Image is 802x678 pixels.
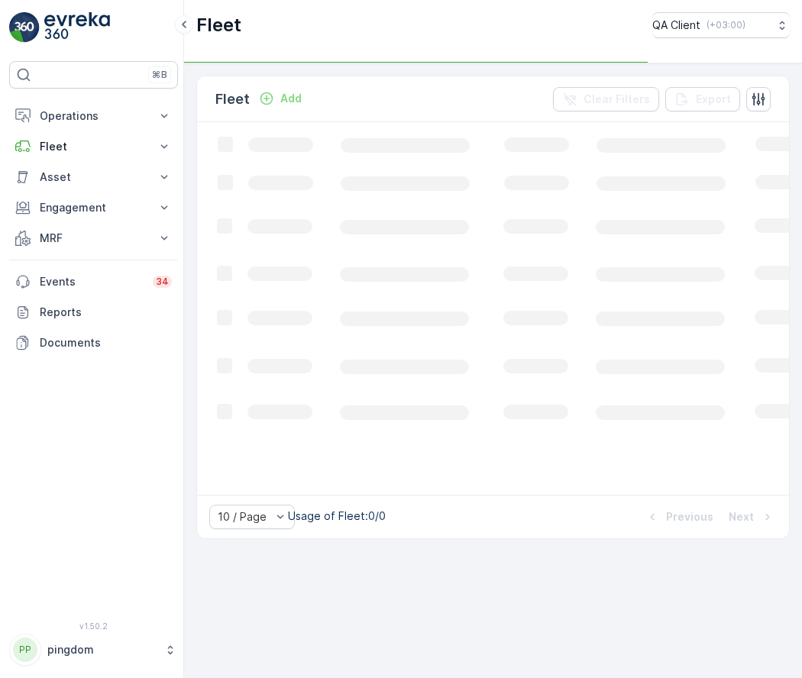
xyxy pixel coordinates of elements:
[9,621,178,631] span: v 1.50.2
[288,508,386,524] p: Usage of Fleet : 0/0
[9,266,178,297] a: Events34
[652,18,700,33] p: QA Client
[9,223,178,253] button: MRF
[215,89,250,110] p: Fleet
[9,131,178,162] button: Fleet
[652,12,790,38] button: QA Client(+03:00)
[44,12,110,43] img: logo_light-DOdMpM7g.png
[553,87,659,111] button: Clear Filters
[9,634,178,666] button: PPpingdom
[156,276,169,288] p: 34
[47,642,157,657] p: pingdom
[729,509,754,525] p: Next
[40,231,147,246] p: MRF
[9,192,178,223] button: Engagement
[9,12,40,43] img: logo
[40,335,172,350] p: Documents
[696,92,731,107] p: Export
[13,638,37,662] div: PP
[584,92,650,107] p: Clear Filters
[40,139,147,154] p: Fleet
[707,19,745,31] p: ( +03:00 )
[152,69,167,81] p: ⌘B
[9,101,178,131] button: Operations
[40,200,147,215] p: Engagement
[40,108,147,124] p: Operations
[9,297,178,328] a: Reports
[665,87,740,111] button: Export
[9,328,178,358] a: Documents
[643,508,715,526] button: Previous
[40,169,147,185] p: Asset
[9,162,178,192] button: Asset
[280,91,302,106] p: Add
[196,13,241,37] p: Fleet
[40,274,144,289] p: Events
[253,89,308,108] button: Add
[40,305,172,320] p: Reports
[727,508,777,526] button: Next
[666,509,713,525] p: Previous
